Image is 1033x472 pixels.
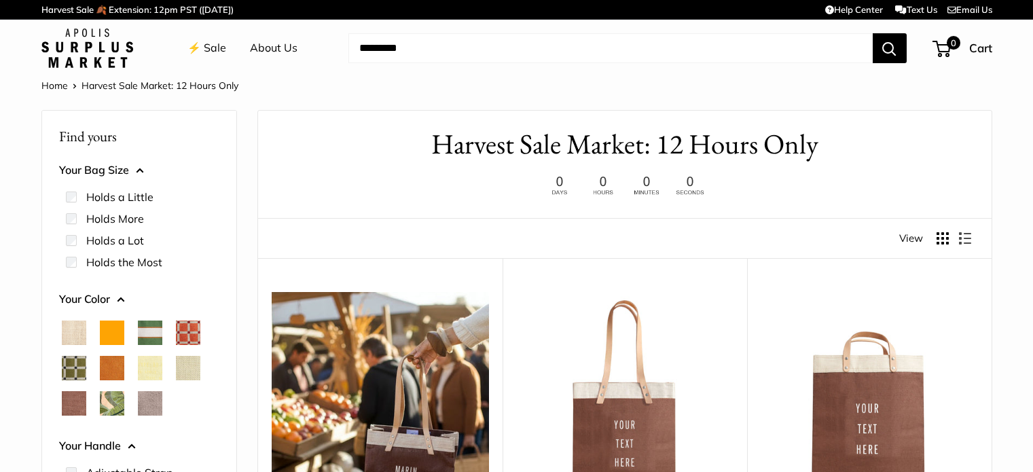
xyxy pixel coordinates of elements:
img: 12 hours only. Ends at 8pm [540,173,710,199]
button: Natural [62,321,86,345]
nav: Breadcrumb [41,77,238,94]
a: Email Us [947,4,992,15]
button: Search [873,33,907,63]
button: Display products as grid [937,232,949,244]
span: View [899,229,923,248]
button: Chenille Window Sage [62,356,86,380]
button: Your Color [59,289,219,310]
label: Holds More [86,211,144,227]
button: Your Handle [59,436,219,456]
button: Mustang [62,391,86,416]
button: Cognac [100,356,124,380]
button: Palm Leaf [100,391,124,416]
input: Search... [348,33,873,63]
a: Home [41,79,68,92]
label: Holds a Lot [86,232,144,249]
label: Holds a Little [86,189,153,205]
button: Court Green [138,321,162,345]
button: Your Bag Size [59,160,219,181]
a: Help Center [825,4,883,15]
button: Chenille Window Brick [176,321,200,345]
button: Daisy [138,356,162,380]
button: Display products as list [959,232,971,244]
a: Text Us [895,4,937,15]
a: About Us [250,38,297,58]
p: Find yours [59,123,219,149]
span: Harvest Sale Market: 12 Hours Only [81,79,238,92]
button: Taupe [138,391,162,416]
a: 0 Cart [934,37,992,59]
span: 0 [946,36,960,50]
span: Cart [969,41,992,55]
a: ⚡️ Sale [187,38,226,58]
button: Orange [100,321,124,345]
button: Mint Sorbet [176,356,200,380]
img: Apolis: Surplus Market [41,29,133,68]
h1: Harvest Sale Market: 12 Hours Only [278,124,971,164]
label: Holds the Most [86,254,162,270]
